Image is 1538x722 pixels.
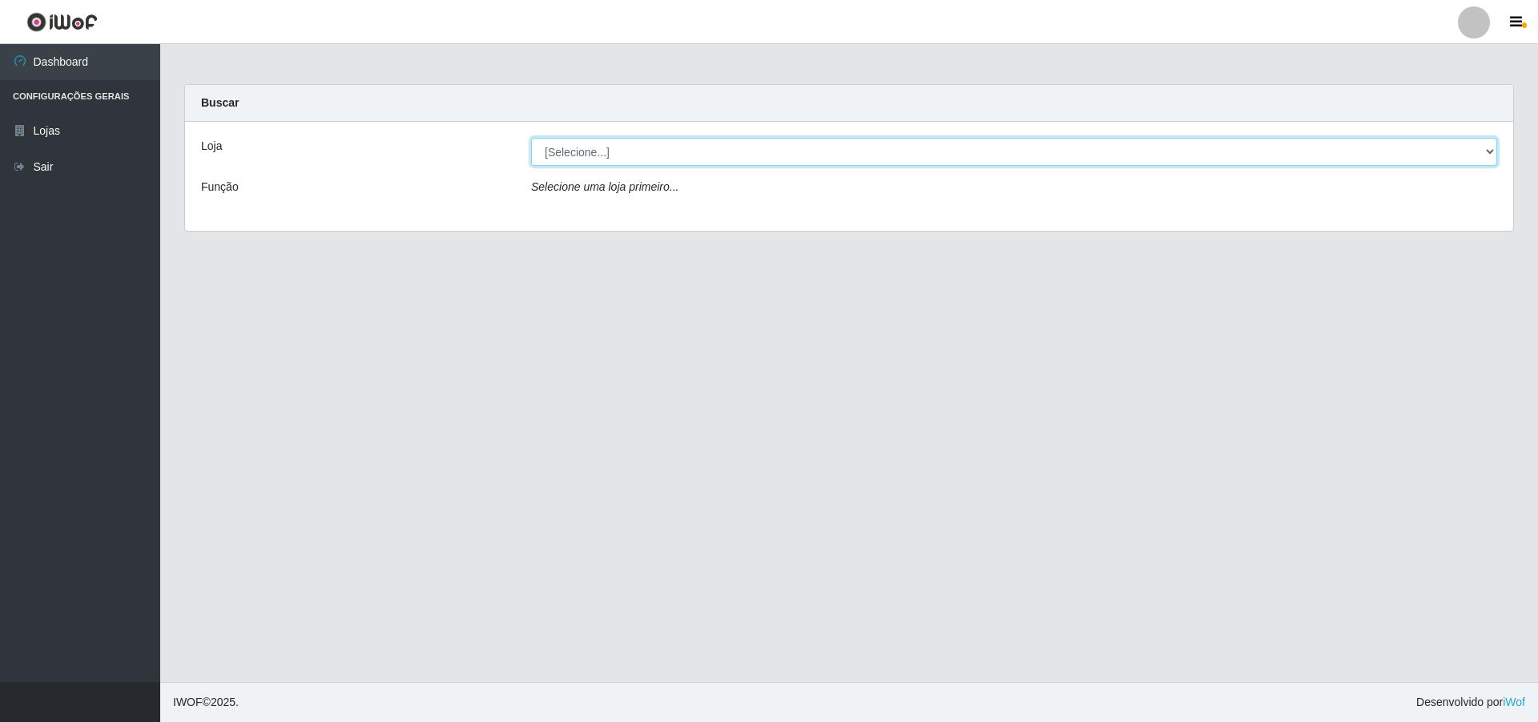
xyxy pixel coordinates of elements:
i: Selecione uma loja primeiro... [531,180,678,193]
span: IWOF [173,696,203,708]
span: Desenvolvido por [1416,694,1525,711]
a: iWof [1503,696,1525,708]
img: CoreUI Logo [26,12,98,32]
strong: Buscar [201,96,239,109]
label: Loja [201,138,222,155]
span: © 2025 . [173,694,239,711]
label: Função [201,179,239,196]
